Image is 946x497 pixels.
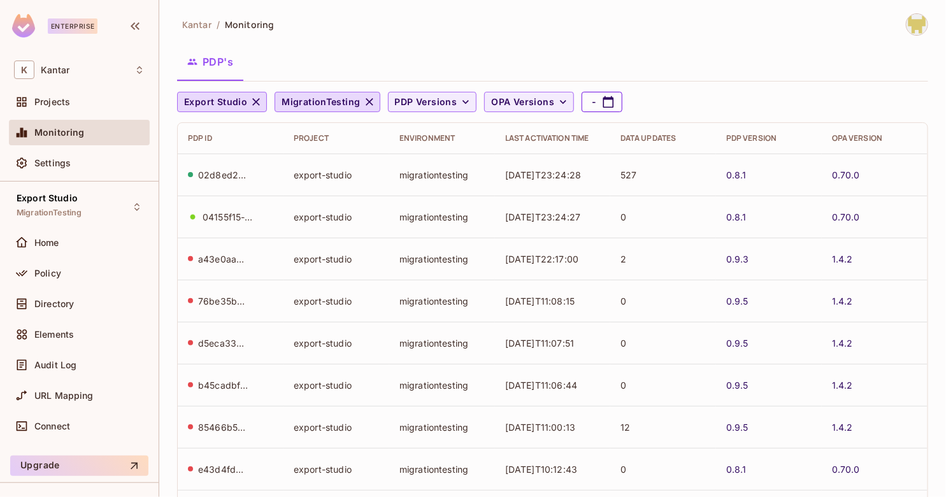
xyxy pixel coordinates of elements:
[832,463,860,475] a: 0.70.0
[389,154,495,196] td: migrationtesting
[12,14,35,38] img: SReyMgAAAABJRU5ErkJggg==
[34,329,74,340] span: Elements
[34,97,70,107] span: Projects
[389,196,495,238] td: migrationtesting
[177,46,243,78] button: PDP's
[203,211,254,223] div: 04155f15-e1b1-4962-b6a6-a0dcb94e7b3f
[495,238,610,280] td: [DATE]T22:17:00
[389,364,495,406] td: migrationtesting
[34,127,85,138] span: Monitoring
[188,133,273,143] div: PDP ID
[832,379,853,391] a: 1.4.2
[34,268,61,278] span: Policy
[582,92,622,112] button: -
[610,154,716,196] td: 527
[17,193,78,203] span: Export Studio
[283,364,389,406] td: export-studio
[17,208,82,218] span: MigrationTesting
[282,94,360,110] span: MigrationTesting
[198,295,249,307] div: 76be35bd-6036-49d0-a2f7-4a875c18f793
[726,337,749,349] a: 0.9.5
[34,238,59,248] span: Home
[726,421,749,433] a: 0.9.5
[399,133,485,143] div: Environment
[610,196,716,238] td: 0
[726,463,747,475] a: 0.8.1
[294,133,379,143] div: Project
[389,406,495,448] td: migrationtesting
[217,18,220,31] li: /
[184,94,247,110] span: Export Studio
[484,92,574,112] button: OPA Versions
[495,196,610,238] td: [DATE]T23:24:27
[198,421,249,433] div: 85466b57-681d-42d0-bc33-d8cfd3b8aff4
[832,337,853,349] a: 1.4.2
[832,421,853,433] a: 1.4.2
[832,133,917,143] div: OPA Version
[495,280,610,322] td: [DATE]T11:08:15
[388,92,477,112] button: PDP Versions
[726,253,749,265] a: 0.9.3
[395,94,457,110] span: PDP Versions
[48,18,97,34] div: Enterprise
[225,18,274,31] span: Monitoring
[275,92,380,112] button: MigrationTesting
[907,14,928,35] img: Girishankar.VP@kantar.com
[14,61,34,79] span: K
[283,322,389,364] td: export-studio
[610,448,716,490] td: 0
[610,406,716,448] td: 12
[283,280,389,322] td: export-studio
[283,448,389,490] td: export-studio
[832,295,853,307] a: 1.4.2
[34,421,70,431] span: Connect
[198,379,249,391] div: b45cadbf-1566-40ec-ad99-bc6f9849fa43
[198,337,249,349] div: d5eca332-9f18-4136-b4ea-b45bf7416be5
[41,65,69,75] span: Workspace: Kantar
[389,448,495,490] td: migrationtesting
[726,211,747,223] a: 0.8.1
[620,133,706,143] div: Data Updates
[389,322,495,364] td: migrationtesting
[610,238,716,280] td: 2
[726,379,749,391] a: 0.9.5
[34,299,74,309] span: Directory
[188,212,197,222] div: animation
[283,154,389,196] td: export-studio
[198,463,249,475] div: e43d4fd3-92e1-4f84-8e4e-050f13d47c3d
[182,18,211,31] span: the active workspace
[726,295,749,307] a: 0.9.5
[491,94,554,110] span: OPA Versions
[726,169,747,181] a: 0.8.1
[283,196,389,238] td: export-studio
[610,322,716,364] td: 0
[198,169,249,181] div: 02d8ed20-c968-4286-8f17-b22a2cf03740
[495,406,610,448] td: [DATE]T11:00:13
[283,238,389,280] td: export-studio
[34,158,71,168] span: Settings
[495,364,610,406] td: [DATE]T11:06:44
[495,154,610,196] td: [DATE]T23:24:28
[389,280,495,322] td: migrationtesting
[198,253,249,265] div: a43e0aab-3e1d-4ba4-9f50-9faed372a141
[495,448,610,490] td: [DATE]T10:12:43
[505,133,600,143] div: Last Activation Time
[610,364,716,406] td: 0
[832,211,860,223] a: 0.70.0
[389,238,495,280] td: migrationtesting
[610,280,716,322] td: 0
[34,391,94,401] span: URL Mapping
[832,169,860,181] a: 0.70.0
[34,360,76,370] span: Audit Log
[726,133,812,143] div: PDP Version
[283,406,389,448] td: export-studio
[832,253,853,265] a: 1.4.2
[177,92,267,112] button: Export Studio
[495,322,610,364] td: [DATE]T11:07:51
[10,456,148,476] button: Upgrade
